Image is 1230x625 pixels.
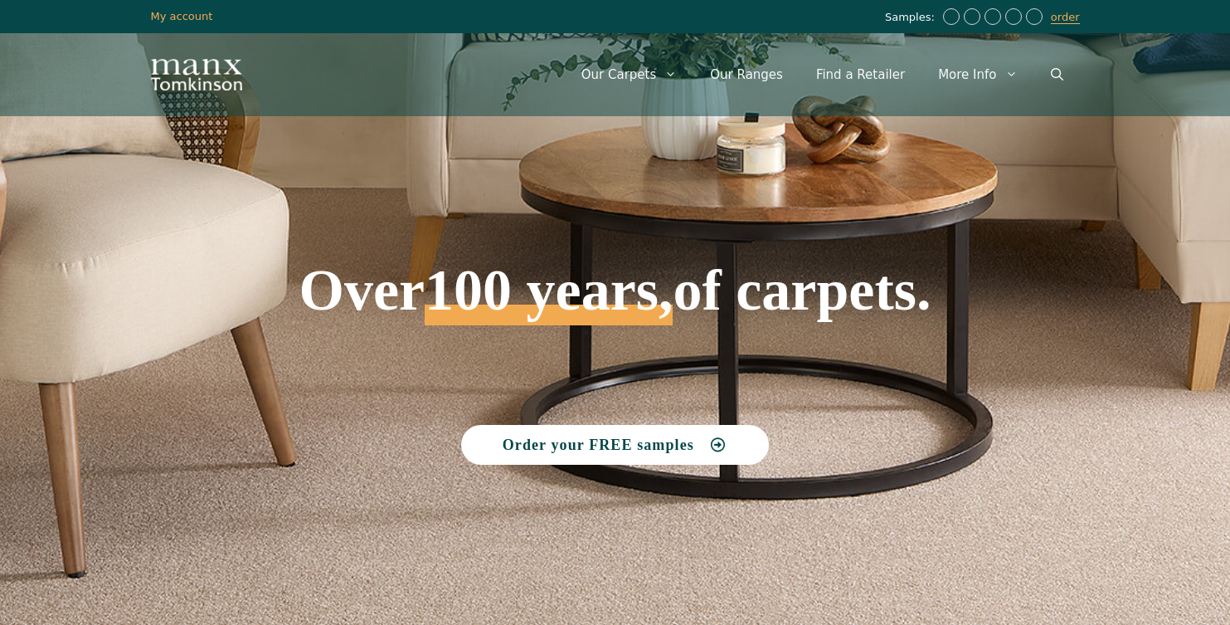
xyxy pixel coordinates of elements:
[885,11,939,25] span: Samples:
[921,50,1033,100] a: More Info
[461,425,770,465] a: Order your FREE samples
[1034,50,1080,100] a: Open Search Bar
[425,276,673,325] span: 100 years,
[693,50,800,100] a: Our Ranges
[151,10,213,22] a: My account
[800,50,921,100] a: Find a Retailer
[503,437,694,452] span: Order your FREE samples
[565,50,1080,100] nav: Primary
[565,50,694,100] a: Our Carpets
[151,59,242,90] img: Manx Tomkinson
[1051,11,1080,24] a: order
[151,141,1080,325] h1: Over of carpets.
